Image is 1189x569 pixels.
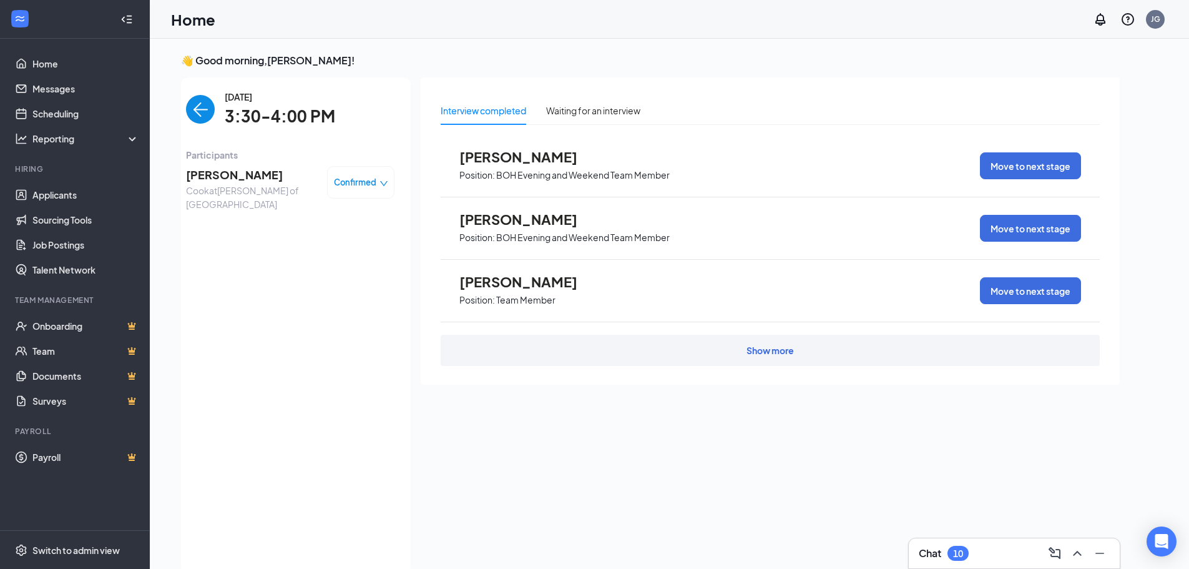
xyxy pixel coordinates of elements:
[32,364,139,388] a: DocumentsCrown
[32,232,139,257] a: Job Postings
[32,132,140,145] div: Reporting
[32,314,139,339] a: OnboardingCrown
[32,445,139,470] a: PayrollCrown
[459,232,495,244] p: Position:
[32,76,139,101] a: Messages
[1147,527,1177,557] div: Open Intercom Messenger
[1070,546,1085,561] svg: ChevronUp
[1151,14,1160,24] div: JG
[225,104,335,129] span: 3:30-4:00 PM
[186,184,317,211] span: Cook at [PERSON_NAME] of [GEOGRAPHIC_DATA]
[953,548,963,559] div: 10
[746,344,794,357] div: Show more
[15,544,27,557] svg: Settings
[459,169,495,181] p: Position:
[1092,546,1107,561] svg: Minimize
[15,164,137,174] div: Hiring
[980,277,1081,304] button: Move to next stage
[32,257,139,282] a: Talent Network
[496,169,670,181] p: BOH Evening and Weekend Team Member
[32,388,139,413] a: SurveysCrown
[459,149,597,165] span: [PERSON_NAME]
[171,9,215,30] h1: Home
[32,101,139,126] a: Scheduling
[441,104,526,117] div: Interview completed
[186,95,215,124] button: back-button
[459,274,597,290] span: [PERSON_NAME]
[496,294,555,306] p: Team Member
[379,179,388,188] span: down
[1090,543,1110,563] button: Minimize
[980,215,1081,242] button: Move to next stage
[15,426,137,437] div: Payroll
[32,182,139,207] a: Applicants
[1120,12,1135,27] svg: QuestionInfo
[334,176,376,189] span: Confirmed
[32,544,120,557] div: Switch to admin view
[32,339,139,364] a: TeamCrown
[186,148,394,162] span: Participants
[1067,543,1087,563] button: ChevronUp
[181,54,1120,67] h3: 👋 Good morning, [PERSON_NAME] !
[496,232,670,244] p: BOH Evening and Weekend Team Member
[1093,12,1108,27] svg: Notifications
[32,207,139,232] a: Sourcing Tools
[32,51,139,76] a: Home
[186,166,317,184] span: [PERSON_NAME]
[1045,543,1065,563] button: ComposeMessage
[1047,546,1062,561] svg: ComposeMessage
[919,547,941,560] h3: Chat
[14,12,26,25] svg: WorkstreamLogo
[459,211,597,227] span: [PERSON_NAME]
[15,295,137,305] div: Team Management
[15,132,27,145] svg: Analysis
[459,294,495,306] p: Position:
[980,152,1081,179] button: Move to next stage
[120,13,133,26] svg: Collapse
[546,104,640,117] div: Waiting for an interview
[225,90,335,104] span: [DATE]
